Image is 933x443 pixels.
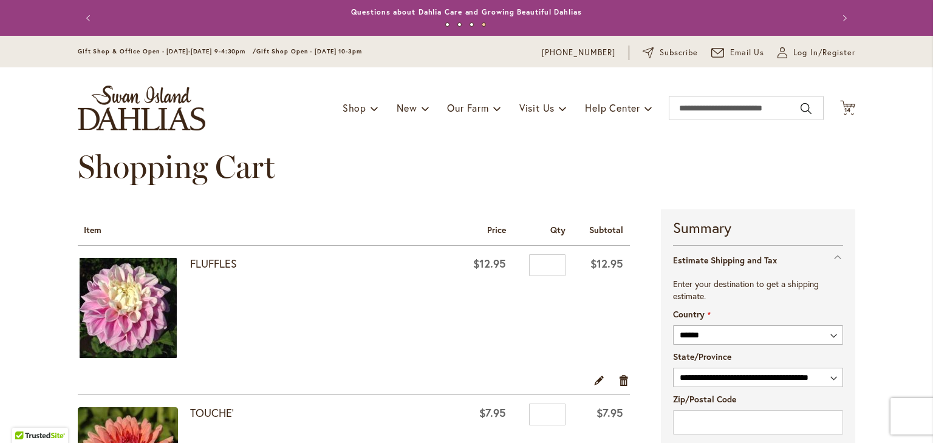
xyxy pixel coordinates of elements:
button: 14 [840,100,855,117]
span: 14 [844,106,852,114]
button: Next [831,6,855,30]
a: Subscribe [643,47,698,59]
span: Qty [550,224,566,235]
strong: Estimate Shipping and Tax [673,254,777,266]
button: 4 of 4 [482,22,486,27]
a: [PHONE_NUMBER] [542,47,615,59]
span: $12.95 [473,256,506,271]
a: FLUFFLES [190,256,237,271]
span: Shopping Cart [78,147,275,186]
iframe: Launch Accessibility Center [9,400,43,434]
button: 2 of 4 [457,22,462,27]
a: store logo [78,86,205,130]
button: 3 of 4 [470,22,474,27]
span: $7.95 [479,405,506,420]
span: New [397,101,417,114]
span: Log In/Register [793,47,855,59]
span: Gift Shop Open - [DATE] 10-3pm [256,47,362,55]
a: Questions about Dahlia Care and Growing Beautiful Dahlias [351,7,581,16]
span: Subscribe [660,47,698,59]
strong: Summary [673,217,843,238]
span: Subtotal [589,224,623,235]
button: 1 of 4 [445,22,449,27]
span: Our Farm [447,101,488,114]
span: $12.95 [590,256,623,271]
p: Enter your destination to get a shipping estimate. [673,278,843,302]
span: Shop [343,101,366,114]
img: FLUFFLES [78,258,178,358]
a: Email Us [711,47,765,59]
a: TOUCHE' [190,405,234,420]
a: FLUFFLES [78,258,190,361]
span: Zip/Postal Code [673,393,736,405]
a: Log In/Register [777,47,855,59]
span: Country [673,308,705,320]
span: State/Province [673,351,731,362]
span: Visit Us [519,101,555,114]
span: Item [84,224,101,235]
span: Price [487,224,506,235]
span: Email Us [730,47,765,59]
span: Help Center [585,101,640,114]
button: Previous [78,6,102,30]
span: $7.95 [596,405,623,420]
span: Gift Shop & Office Open - [DATE]-[DATE] 9-4:30pm / [78,47,256,55]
